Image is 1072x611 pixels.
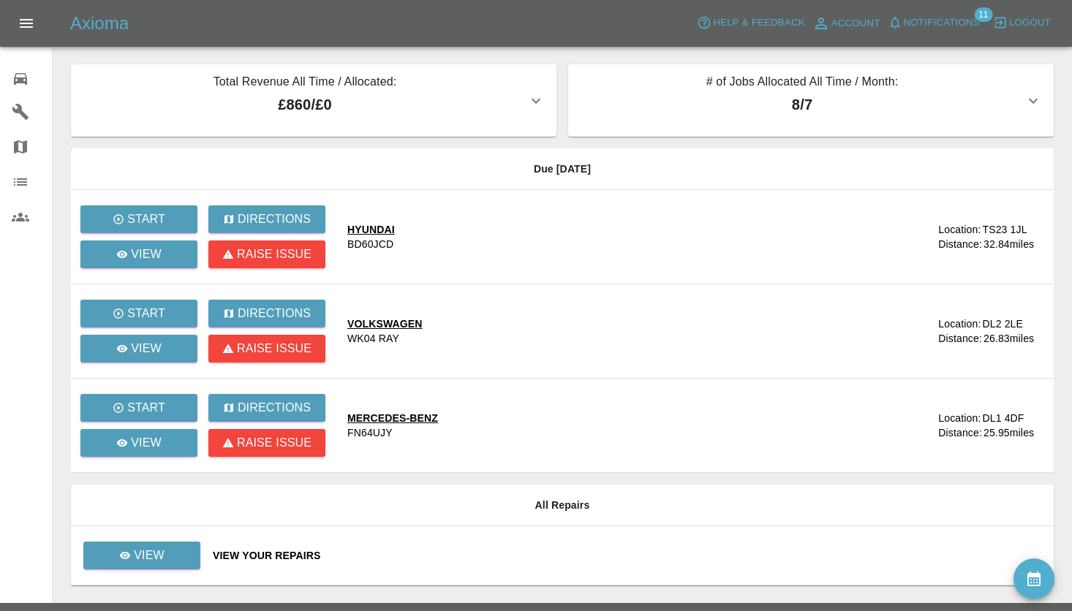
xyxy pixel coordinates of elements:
p: Directions [238,210,311,228]
th: Due [DATE] [71,148,1054,190]
a: View [80,335,197,363]
button: # of Jobs Allocated All Time / Month:8/7 [568,64,1054,137]
a: View Your Repairs [213,548,1042,563]
button: Logout [989,12,1054,34]
p: Start [127,210,165,228]
div: 32.84 miles [984,237,1042,251]
button: availability [1014,558,1054,599]
div: BD60JCD [347,237,393,251]
button: Raise issue [208,240,325,268]
div: TS23 1JL [982,222,1027,237]
button: Open drawer [9,6,44,41]
a: View [83,549,201,561]
p: 8 / 7 [580,94,1024,115]
p: Directions [238,399,311,417]
button: Directions [208,205,325,233]
button: Start [80,300,197,327]
a: View [80,429,197,457]
a: Location:DL2 2LEDistance:26.83miles [925,316,1042,346]
span: Logout [1009,15,1051,31]
div: 25.95 miles [984,425,1042,440]
a: View [83,542,200,569]
div: VOLKSWAGEN [347,316,423,331]
p: # of Jobs Allocated All Time / Month: [580,73,1024,94]
button: Start [80,205,197,233]
span: Help & Feedback [713,15,804,31]
h5: Axioma [70,12,129,35]
span: Account [831,15,880,32]
p: View [131,340,162,357]
p: Directions [238,305,311,322]
div: HYUNDAI [347,222,395,237]
p: Raise issue [237,340,312,357]
button: Help & Feedback [693,12,808,34]
a: View [80,240,197,268]
button: Directions [208,300,325,327]
button: Raise issue [208,335,325,363]
div: DL1 4DF [982,411,1024,425]
p: Start [127,305,165,322]
p: £860 / £0 [83,94,527,115]
div: Location: [938,411,981,425]
p: Raise issue [237,434,312,452]
p: Raise issue [237,246,312,263]
span: 11 [974,7,992,22]
div: Distance: [938,237,982,251]
button: Notifications [884,12,984,34]
a: Account [809,12,884,35]
th: All Repairs [71,485,1054,526]
a: MERCEDES-BENZFN64UJY [347,411,913,440]
p: View [131,246,162,263]
a: Location:TS23 1JLDistance:32.84miles [925,222,1042,251]
div: Distance: [938,331,982,346]
button: Total Revenue All Time / Allocated:£860/£0 [71,64,556,137]
div: Location: [938,222,981,237]
div: MERCEDES-BENZ [347,411,438,425]
div: FN64UJY [347,425,393,440]
a: Location:DL1 4DFDistance:25.95miles [925,411,1042,440]
p: View [134,547,165,564]
div: DL2 2LE [982,316,1023,331]
p: Start [127,399,165,417]
p: Total Revenue All Time / Allocated: [83,73,527,94]
a: HYUNDAIBD60JCD [347,222,913,251]
button: Raise issue [208,429,325,457]
span: Notifications [904,15,980,31]
div: Location: [938,316,981,331]
div: Distance: [938,425,982,440]
p: View [131,434,162,452]
button: Directions [208,394,325,422]
div: WK04 RAY [347,331,399,346]
div: 26.83 miles [984,331,1042,346]
button: Start [80,394,197,422]
a: VOLKSWAGENWK04 RAY [347,316,913,346]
